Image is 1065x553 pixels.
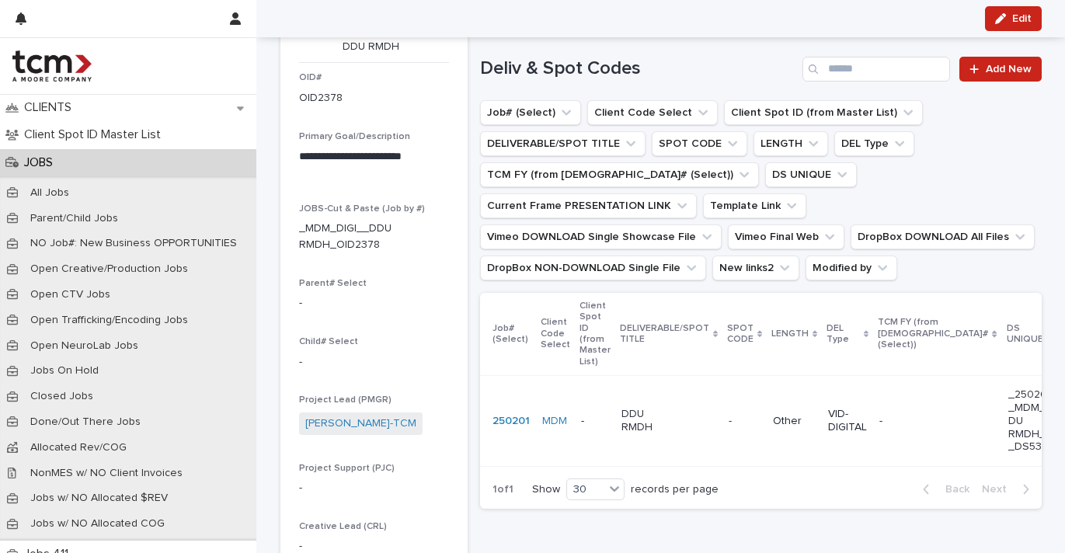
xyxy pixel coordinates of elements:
p: Open Trafficking/Encoding Jobs [18,314,200,327]
p: - [299,480,449,496]
p: 1 of 1 [480,471,526,509]
p: DDU RMDH [299,40,443,54]
span: Back [936,484,969,495]
p: DEL Type [827,320,860,349]
span: OID# [299,73,322,82]
p: Open CTV Jobs [18,288,123,301]
span: Project Support (PJC) [299,464,395,473]
p: - [299,354,449,370]
button: Edit [985,6,1042,31]
span: Creative Lead (CRL) [299,522,387,531]
p: Job# (Select) [492,320,531,349]
p: CLIENTS [18,100,84,115]
p: Allocated Rev/COG [18,441,139,454]
p: Show [532,483,560,496]
a: 250201 [492,415,530,428]
p: DS UNIQUE [1007,320,1047,349]
p: OID2378 [299,90,343,106]
p: NO Job#: New Business OPPORTUNITIES [18,237,249,250]
a: Add New [959,57,1041,82]
p: Other [773,415,816,428]
p: NonMES w/ NO Client Invoices [18,467,195,480]
button: Template Link [703,193,806,218]
button: Vimeo Final Web [728,224,844,249]
button: SPOT CODE [652,131,747,156]
div: 30 [567,482,604,498]
button: Next [976,482,1042,496]
h1: Deliv & Spot Codes [480,57,797,80]
p: Client Code Select [541,314,570,353]
span: Add New [986,64,1032,75]
p: Client Spot ID (from Master List) [579,297,611,370]
span: Edit [1012,13,1032,24]
button: DELIVERABLE/SPOT TITLE [480,131,646,156]
p: - [729,412,735,428]
span: Primary Goal/Description [299,132,410,141]
p: Open NeuroLab Jobs [18,339,151,353]
button: LENGTH [754,131,828,156]
p: Jobs On Hold [18,364,111,377]
p: Done/Out There Jobs [18,416,153,429]
button: DS UNIQUE [765,162,857,187]
a: MDM [542,415,567,428]
p: Closed Jobs [18,390,106,403]
span: Child# Select [299,337,358,346]
button: Modified by [806,256,897,280]
span: Next [982,484,1016,495]
p: JOBS [18,155,65,170]
p: Client Spot ID Master List [18,127,173,142]
span: Project Lead (PMGR) [299,395,392,405]
p: Jobs w/ NO Allocated $REV [18,492,180,505]
button: Current Frame PRESENTATION LINK [480,193,697,218]
button: DEL Type [834,131,914,156]
p: VID-DIGITAL [828,408,867,434]
input: Search [802,57,950,82]
a: [PERSON_NAME]-TCM [305,416,416,432]
p: Open Creative/Production Jobs [18,263,200,276]
button: DropBox DOWNLOAD All Files [851,224,1035,249]
p: _MDM_DIGI__DDU RMDH_OID2378 [299,221,412,253]
button: TCM FY (from Job# (Select)) [480,162,759,187]
p: TCM FY (from [DEMOGRAPHIC_DATA]# (Select)) [878,314,988,353]
p: SPOT CODE [727,320,754,349]
button: Vimeo DOWNLOAD Single Showcase File [480,224,722,249]
button: New links2 [712,256,799,280]
span: Parent# Select [299,279,367,288]
p: LENGTH [771,325,809,343]
button: Client Spot ID (from Master List) [724,100,923,125]
span: JOBS-Cut & Paste (Job by #) [299,204,425,214]
p: - [879,415,925,428]
p: Jobs w/ NO Allocated COG [18,517,177,530]
button: Client Code Select [587,100,718,125]
button: DropBox NON-DOWNLOAD Single File [480,256,706,280]
button: Job# (Select) [480,100,581,125]
p: - [299,295,449,311]
p: _250201_MDM_DDU RMDH___DS5351 [1008,388,1054,454]
p: DELIVERABLE/SPOT TITLE [620,320,709,349]
p: Parent/Child Jobs [18,212,131,225]
p: All Jobs [18,186,82,200]
p: DDU RMDH [621,408,667,434]
p: records per page [631,483,719,496]
button: Back [910,482,976,496]
p: - [581,415,609,428]
img: 4hMmSqQkux38exxPVZHQ [12,50,92,82]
